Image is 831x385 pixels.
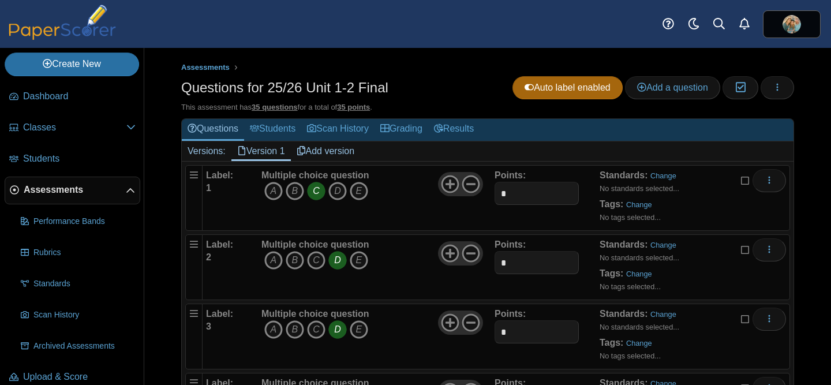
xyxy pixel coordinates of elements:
[337,103,370,111] u: 35 points
[763,10,821,38] a: ps.7R70R2c4AQM5KRlH
[650,171,676,180] a: Change
[5,5,120,40] img: PaperScorer
[525,83,611,92] span: Auto label enabled
[328,182,347,200] i: D
[286,251,304,270] i: B
[753,308,786,331] button: More options
[495,309,526,319] b: Points:
[244,119,301,140] a: Students
[24,184,126,196] span: Assessments
[206,309,233,319] b: Label:
[600,199,623,209] b: Tags:
[307,251,325,270] i: C
[206,240,233,249] b: Label:
[301,119,375,140] a: Scan History
[5,145,140,173] a: Students
[626,339,652,347] a: Change
[650,241,676,249] a: Change
[783,15,801,33] span: Timothy Kemp
[16,332,140,360] a: Archived Assessments
[600,338,623,347] b: Tags:
[181,63,230,72] span: Assessments
[328,251,347,270] i: D
[428,119,480,140] a: Results
[783,15,801,33] img: ps.7R70R2c4AQM5KRlH
[626,270,652,278] a: Change
[753,169,786,192] button: More options
[178,61,233,75] a: Assessments
[206,170,233,180] b: Label:
[600,170,648,180] b: Standards:
[185,165,203,231] div: Drag handle
[33,247,136,259] span: Rubrics
[600,213,661,222] small: No tags selected...
[23,152,136,165] span: Students
[185,234,203,300] div: Drag handle
[625,76,720,99] a: Add a question
[350,251,368,270] i: E
[33,341,136,352] span: Archived Assessments
[350,182,368,200] i: E
[307,182,325,200] i: C
[264,251,283,270] i: A
[206,183,211,193] b: 1
[600,323,679,331] small: No standards selected...
[626,200,652,209] a: Change
[328,320,347,339] i: D
[600,240,648,249] b: Standards:
[23,90,136,103] span: Dashboard
[33,309,136,321] span: Scan History
[16,208,140,236] a: Performance Bands
[650,310,676,319] a: Change
[600,184,679,193] small: No standards selected...
[495,170,526,180] b: Points:
[5,53,139,76] a: Create New
[600,352,661,360] small: No tags selected...
[185,304,203,369] div: Drag handle
[181,78,388,98] h1: Questions for 25/26 Unit 1-2 Final
[231,141,291,161] a: Version 1
[261,240,369,249] b: Multiple choice question
[16,301,140,329] a: Scan History
[5,114,140,142] a: Classes
[600,268,623,278] b: Tags:
[5,177,140,204] a: Assessments
[350,320,368,339] i: E
[33,216,136,227] span: Performance Bands
[512,76,623,99] a: Auto label enabled
[600,253,679,262] small: No standards selected...
[16,239,140,267] a: Rubrics
[291,141,361,161] a: Add version
[264,182,283,200] i: A
[637,83,708,92] span: Add a question
[286,182,304,200] i: B
[23,121,126,134] span: Classes
[261,309,369,319] b: Multiple choice question
[307,320,325,339] i: C
[753,238,786,261] button: More options
[375,119,428,140] a: Grading
[206,252,211,262] b: 2
[16,270,140,298] a: Standards
[495,240,526,249] b: Points:
[286,320,304,339] i: B
[600,309,648,319] b: Standards:
[33,278,136,290] span: Standards
[264,320,283,339] i: A
[5,83,140,111] a: Dashboard
[732,12,757,37] a: Alerts
[182,119,244,140] a: Questions
[181,102,794,113] div: This assessment has for a total of .
[261,170,369,180] b: Multiple choice question
[23,371,136,383] span: Upload & Score
[182,141,231,161] div: Versions:
[206,322,211,331] b: 3
[5,32,120,42] a: PaperScorer
[252,103,297,111] u: 35 questions
[600,282,661,291] small: No tags selected...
